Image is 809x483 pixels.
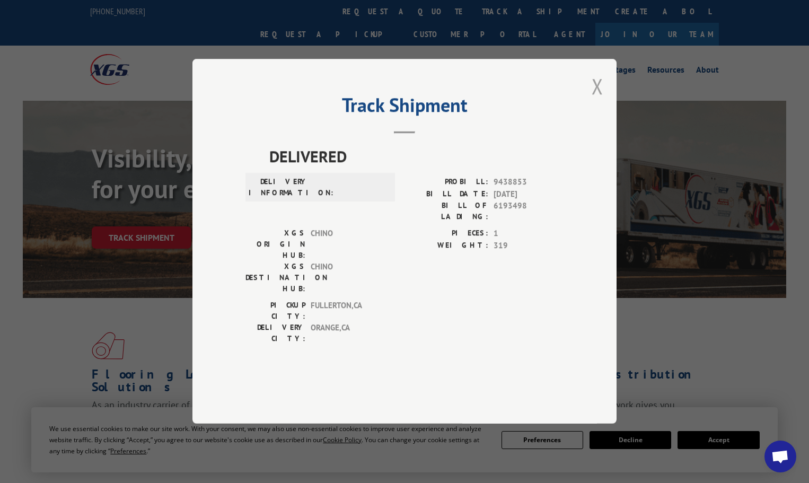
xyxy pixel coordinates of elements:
span: DELIVERED [269,145,564,169]
label: BILL OF LADING: [404,200,488,223]
label: XGS DESTINATION HUB: [245,261,305,295]
span: ORANGE , CA [311,322,382,345]
button: Close modal [592,72,603,100]
label: PIECES: [404,228,488,240]
span: 6193498 [494,200,564,223]
label: DELIVERY INFORMATION: [249,177,309,199]
label: WEIGHT: [404,240,488,252]
span: [DATE] [494,188,564,200]
div: Open chat [764,441,796,472]
label: DELIVERY CITY: [245,322,305,345]
label: PROBILL: [404,177,488,189]
span: CHINO [311,228,382,261]
span: CHINO [311,261,382,295]
span: 319 [494,240,564,252]
h2: Track Shipment [245,98,564,118]
span: FULLERTON , CA [311,300,382,322]
label: PICKUP CITY: [245,300,305,322]
label: BILL DATE: [404,188,488,200]
span: 9438853 [494,177,564,189]
span: 1 [494,228,564,240]
label: XGS ORIGIN HUB: [245,228,305,261]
